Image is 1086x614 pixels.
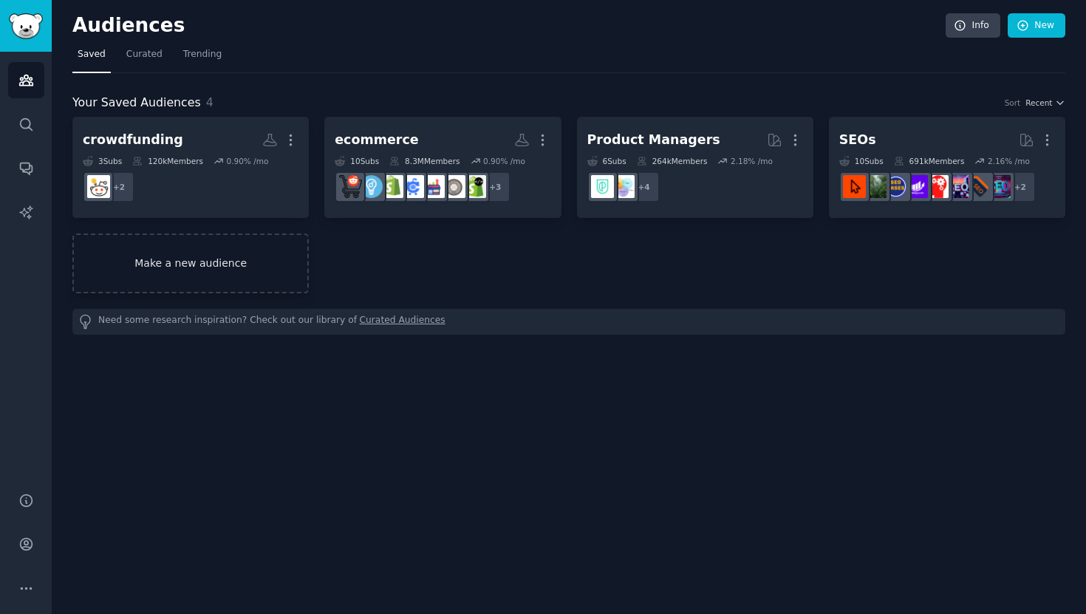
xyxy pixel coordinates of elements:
[946,175,969,198] img: SEO_Digital_Marketing
[83,131,183,149] div: crowdfunding
[103,171,134,202] div: + 2
[926,175,949,198] img: TechSEO
[843,175,866,198] img: GoogleSearchConsole
[183,48,222,61] span: Trending
[839,131,876,149] div: SEOs
[864,175,887,198] img: Local_SEO
[587,156,626,166] div: 6 Sub s
[360,175,383,198] img: Entrepreneur
[335,156,379,166] div: 10 Sub s
[612,175,635,198] img: ProductManagement
[577,117,813,218] a: Product Managers6Subs264kMembers2.18% /mo+4ProductManagementProductMgmt
[422,175,445,198] img: ecommerce_growth
[83,156,122,166] div: 3 Sub s
[360,314,445,330] a: Curated Audiences
[401,175,424,198] img: ecommercemarketing
[72,43,111,73] a: Saved
[731,156,773,166] div: 2.18 % /mo
[132,156,203,166] div: 120k Members
[324,117,561,218] a: ecommerce10Subs8.3MMembers0.90% /mo+3shopifyDevShopifyeCommerceecommerce_growthecommercemarketing...
[479,171,510,202] div: + 3
[72,14,946,38] h2: Audiences
[72,233,309,293] a: Make a new audience
[9,13,43,39] img: GummySearch logo
[637,156,708,166] div: 264k Members
[87,175,110,198] img: Crowdfunding
[339,175,362,198] img: ecommerce
[380,175,403,198] img: shopify
[335,131,418,149] div: ecommerce
[905,175,928,198] img: seogrowth
[72,117,309,218] a: crowdfunding3Subs120kMembers0.90% /mo+2Crowdfunding
[967,175,990,198] img: bigseo
[72,309,1065,335] div: Need some research inspiration? Check out our library of
[78,48,106,61] span: Saved
[126,48,163,61] span: Curated
[946,13,1000,38] a: Info
[72,94,201,112] span: Your Saved Audiences
[463,175,486,198] img: shopifyDev
[1008,13,1065,38] a: New
[206,95,214,109] span: 4
[829,117,1065,218] a: SEOs10Subs691kMembers2.16% /mo+2SEObigseoSEO_Digital_MarketingTechSEOseogrowthSEO_casesLocal_SEOG...
[629,171,660,202] div: + 4
[389,156,460,166] div: 8.3M Members
[121,43,168,73] a: Curated
[884,175,907,198] img: SEO_cases
[443,175,465,198] img: ShopifyeCommerce
[988,175,1011,198] img: SEO
[587,131,720,149] div: Product Managers
[839,156,884,166] div: 10 Sub s
[483,156,525,166] div: 0.90 % /mo
[591,175,614,198] img: ProductMgmt
[1005,98,1021,108] div: Sort
[1025,98,1065,108] button: Recent
[226,156,268,166] div: 0.90 % /mo
[178,43,227,73] a: Trending
[988,156,1030,166] div: 2.16 % /mo
[894,156,965,166] div: 691k Members
[1025,98,1052,108] span: Recent
[1005,171,1036,202] div: + 2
